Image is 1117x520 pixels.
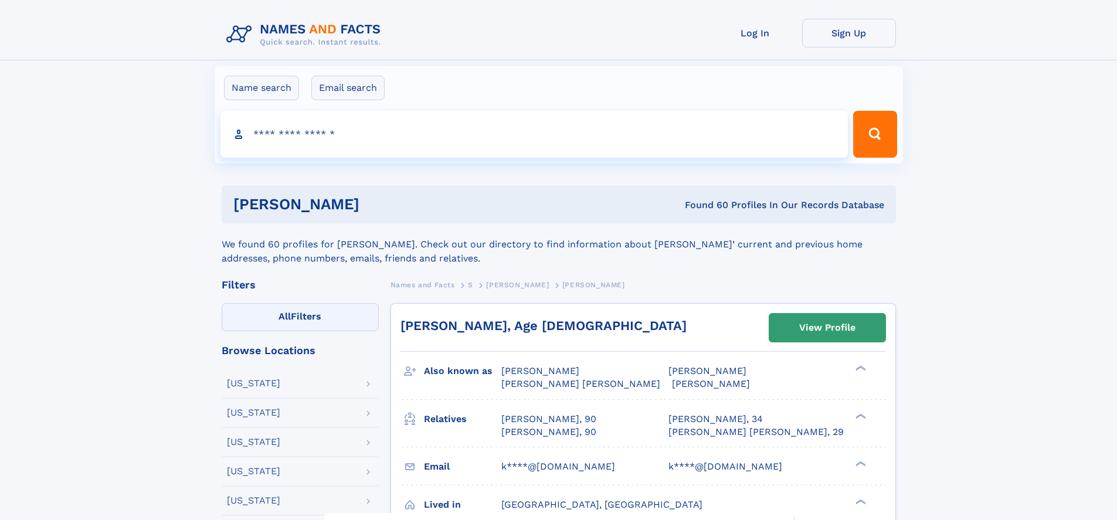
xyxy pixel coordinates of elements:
[486,281,549,289] span: [PERSON_NAME]
[668,426,844,439] a: [PERSON_NAME] [PERSON_NAME], 29
[853,460,867,467] div: ❯
[501,365,579,376] span: [PERSON_NAME]
[708,19,802,47] a: Log In
[522,199,884,212] div: Found 60 Profiles In Our Records Database
[501,413,596,426] a: [PERSON_NAME], 90
[227,379,280,388] div: [US_STATE]
[424,361,501,381] h3: Also known as
[486,277,549,292] a: [PERSON_NAME]
[802,19,896,47] a: Sign Up
[672,378,750,389] span: [PERSON_NAME]
[224,76,299,100] label: Name search
[400,318,687,333] a: [PERSON_NAME], Age [DEMOGRAPHIC_DATA]
[220,111,848,158] input: search input
[391,277,455,292] a: Names and Facts
[799,314,855,341] div: View Profile
[424,457,501,477] h3: Email
[227,496,280,505] div: [US_STATE]
[233,197,522,212] h1: [PERSON_NAME]
[769,314,885,342] a: View Profile
[227,467,280,476] div: [US_STATE]
[222,280,379,290] div: Filters
[311,76,385,100] label: Email search
[222,345,379,356] div: Browse Locations
[424,495,501,515] h3: Lived in
[853,365,867,372] div: ❯
[222,223,896,266] div: We found 60 profiles for [PERSON_NAME]. Check out our directory to find information about [PERSON...
[853,498,867,505] div: ❯
[501,499,702,510] span: [GEOGRAPHIC_DATA], [GEOGRAPHIC_DATA]
[501,378,660,389] span: [PERSON_NAME] [PERSON_NAME]
[424,409,501,429] h3: Relatives
[562,281,625,289] span: [PERSON_NAME]
[227,408,280,417] div: [US_STATE]
[853,412,867,420] div: ❯
[222,303,379,331] label: Filters
[853,111,897,158] button: Search Button
[227,437,280,447] div: [US_STATE]
[668,413,763,426] a: [PERSON_NAME], 34
[668,365,746,376] span: [PERSON_NAME]
[501,426,596,439] a: [PERSON_NAME], 90
[468,281,473,289] span: S
[222,19,391,50] img: Logo Names and Facts
[468,277,473,292] a: S
[279,311,291,322] span: All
